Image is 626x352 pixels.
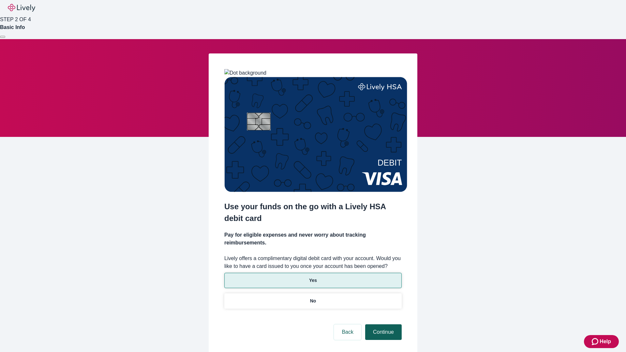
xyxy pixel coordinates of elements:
[224,69,266,77] img: Dot background
[224,255,402,270] label: Lively offers a complimentary digital debit card with your account. Would you like to have a card...
[365,324,402,340] button: Continue
[224,77,407,192] img: Debit card
[224,293,402,309] button: No
[600,338,611,345] span: Help
[310,298,316,304] p: No
[224,201,402,224] h2: Use your funds on the go with a Lively HSA debit card
[592,338,600,345] svg: Zendesk support icon
[309,277,317,284] p: Yes
[334,324,361,340] button: Back
[584,335,619,348] button: Zendesk support iconHelp
[224,273,402,288] button: Yes
[8,4,35,12] img: Lively
[224,231,402,247] h4: Pay for eligible expenses and never worry about tracking reimbursements.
